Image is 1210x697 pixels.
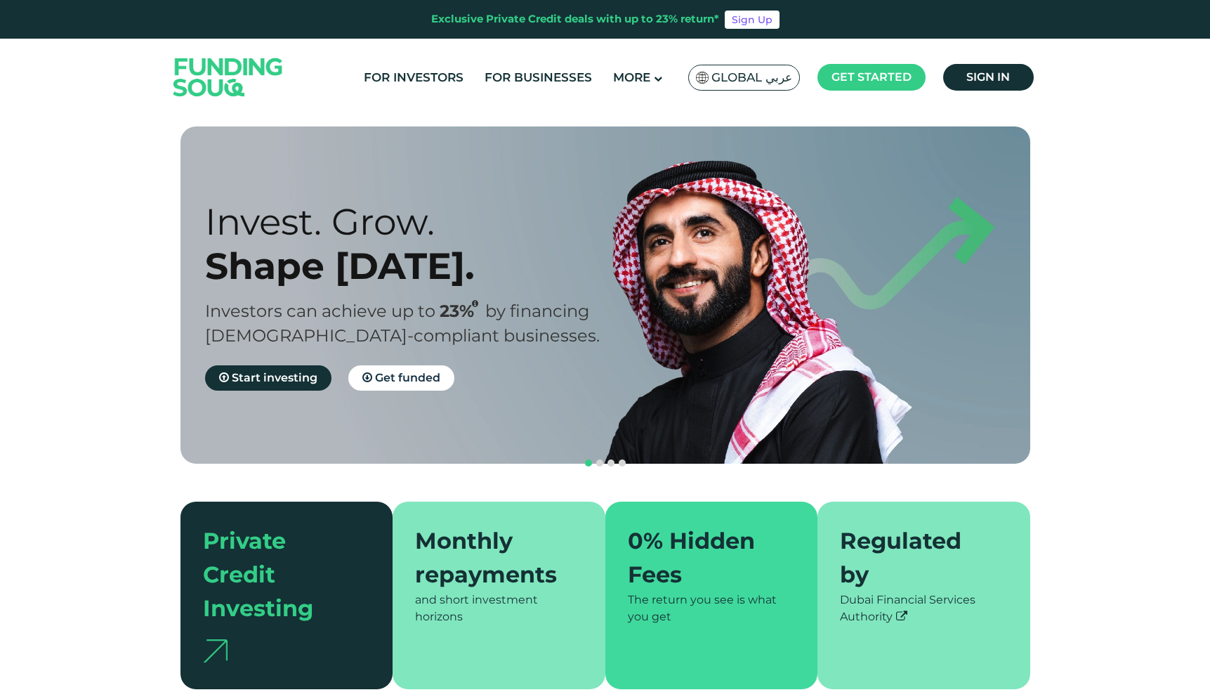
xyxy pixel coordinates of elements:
[232,371,317,384] span: Start investing
[711,70,792,86] span: Global عربي
[613,70,650,84] span: More
[159,41,297,112] img: Logo
[205,200,630,244] div: Invest. Grow.
[360,66,467,89] a: For Investors
[583,457,594,469] button: navigation
[472,300,478,308] i: 23% IRR (expected) ~ 15% Net yield (expected)
[840,524,991,592] div: Regulated by
[966,70,1010,84] span: Sign in
[348,365,454,391] a: Get funded
[415,592,583,625] div: and short investment horizons
[415,524,566,592] div: Monthly repayments
[831,70,912,84] span: Get started
[205,244,630,288] div: Shape [DATE].
[203,524,354,625] div: Private Credit Investing
[375,371,440,384] span: Get funded
[628,592,796,625] div: The return you see is what you get
[440,301,485,321] span: 23%
[205,365,331,391] a: Start investing
[696,72,709,84] img: SA Flag
[594,457,605,469] button: navigation
[943,64,1034,91] a: Sign in
[605,457,617,469] button: navigation
[628,524,779,592] div: 0% Hidden Fees
[725,11,780,29] a: Sign Up
[617,457,628,469] button: navigation
[481,66,596,89] a: For Businesses
[203,639,228,663] img: arrow
[840,592,1008,625] div: Dubai Financial Services Authority
[431,11,719,27] div: Exclusive Private Credit deals with up to 23% return*
[205,301,435,321] span: Investors can achieve up to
